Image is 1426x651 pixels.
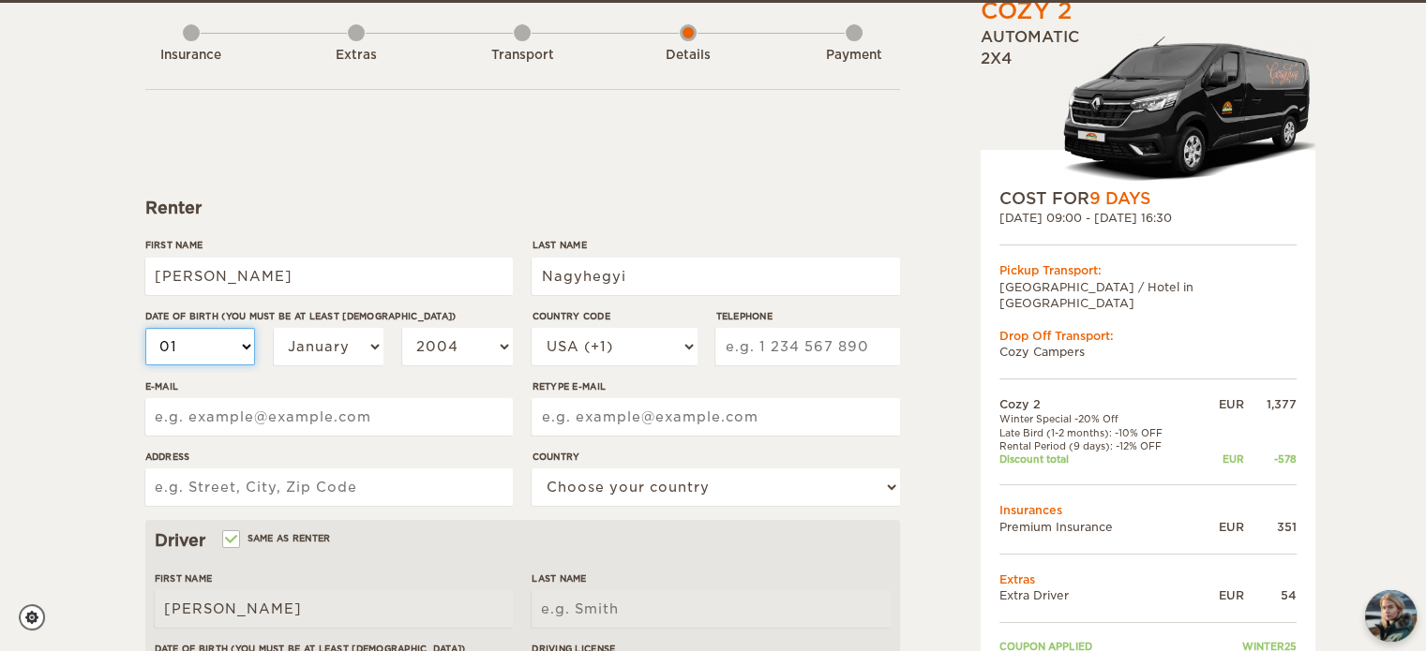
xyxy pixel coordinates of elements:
[532,238,899,252] label: Last Name
[999,571,1297,587] td: Extras
[140,47,243,65] div: Insurance
[637,47,740,65] div: Details
[1200,587,1243,603] div: EUR
[532,590,890,628] input: e.g. Smith
[1089,189,1150,208] span: 9 Days
[19,604,57,630] a: Cookie settings
[1244,519,1297,535] div: 351
[999,426,1201,439] td: Late Bird (1-2 months): -10% OFF
[532,450,899,464] label: Country
[803,47,906,65] div: Payment
[1365,590,1417,642] button: chat-button
[224,535,236,547] input: Same as renter
[999,344,1297,360] td: Cozy Campers
[999,262,1297,278] div: Pickup Transport:
[1365,590,1417,642] img: Freyja at Cozy Campers
[999,452,1201,466] td: Discount total
[155,590,513,628] input: e.g. William
[981,27,1315,187] div: Automatic 2x4
[155,529,891,552] div: Driver
[1056,33,1315,187] img: Langur-m-c-logo-2.png
[715,328,899,365] input: e.g. 1 234 567 890
[145,468,513,506] input: e.g. Street, City, Zip Code
[999,279,1297,311] td: [GEOGRAPHIC_DATA] / Hotel in [GEOGRAPHIC_DATA]
[999,210,1297,226] div: [DATE] 09:00 - [DATE] 16:30
[532,398,899,436] input: e.g. example@example.com
[145,238,513,252] label: First Name
[145,258,513,295] input: e.g. William
[145,197,900,219] div: Renter
[1200,396,1243,412] div: EUR
[145,379,513,393] label: E-mail
[999,412,1201,425] td: Winter Special -20% Off
[1200,519,1243,535] div: EUR
[145,450,513,464] label: Address
[532,309,697,323] label: Country Code
[999,439,1201,452] td: Rental Period (9 days): -12% OFF
[1200,452,1243,466] div: EUR
[1244,587,1297,603] div: 54
[715,309,899,323] label: Telephone
[224,529,331,547] label: Same as renter
[532,258,899,295] input: e.g. Smith
[532,379,899,393] label: Retype E-mail
[999,328,1297,344] div: Drop Off Transport:
[1244,452,1297,466] div: -578
[999,396,1201,412] td: Cozy 2
[1244,396,1297,412] div: 1,377
[155,571,513,585] label: First Name
[471,47,574,65] div: Transport
[145,398,513,436] input: e.g. example@example.com
[999,519,1201,535] td: Premium Insurance
[999,587,1201,603] td: Extra Driver
[999,502,1297,518] td: Insurances
[305,47,408,65] div: Extras
[999,187,1297,210] div: COST FOR
[145,309,513,323] label: Date of birth (You must be at least [DEMOGRAPHIC_DATA])
[532,571,890,585] label: Last Name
